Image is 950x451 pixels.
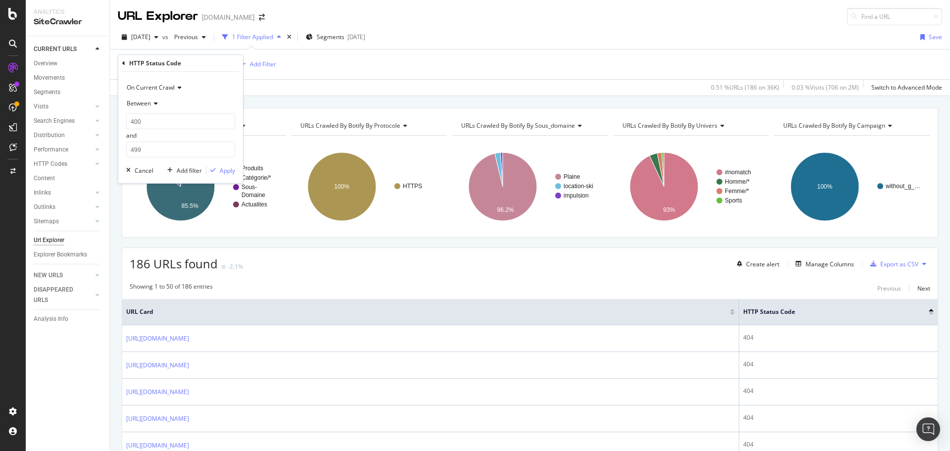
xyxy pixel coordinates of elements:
[746,260,779,268] div: Create alert
[806,260,854,268] div: Manage Columns
[817,183,833,190] text: 100%
[34,87,60,98] div: Segments
[34,285,84,305] div: DISAPPEARED URLS
[241,174,271,181] text: Catégorie/*
[126,334,189,344] a: [URL][DOMAIN_NAME]
[259,14,265,21] div: arrow-right-arrow-left
[130,255,218,272] span: 186 URLs found
[34,130,65,141] div: Distribution
[118,8,198,25] div: URL Explorer
[34,101,48,112] div: Visits
[847,8,942,25] input: Find a URL
[34,202,93,212] a: Outlinks
[34,130,93,141] a: Distribution
[880,260,918,268] div: Export as CSV
[743,413,934,422] div: 404
[743,440,934,449] div: 404
[130,144,285,230] svg: A chart.
[127,83,175,92] span: On Current Crawl
[218,29,285,45] button: 1 Filter Applied
[126,441,189,451] a: [URL][DOMAIN_NAME]
[34,159,67,169] div: HTTP Codes
[783,121,885,130] span: URLs Crawled By Botify By campaign
[452,144,607,230] div: A chart.
[34,159,93,169] a: HTTP Codes
[300,121,400,130] span: URLs Crawled By Botify By protocole
[182,202,198,209] text: 85.5%
[162,33,170,41] span: vs
[126,414,189,424] a: [URL][DOMAIN_NAME]
[34,44,93,54] a: CURRENT URLS
[163,165,202,175] button: Add filter
[929,33,942,41] div: Save
[613,144,768,230] svg: A chart.
[241,184,257,191] text: Sous-
[34,16,101,28] div: SiteCrawler
[743,307,914,316] span: HTTP Status Code
[34,73,65,83] div: Movements
[347,33,365,41] div: [DATE]
[34,101,93,112] a: Visits
[792,83,859,92] div: 0.03 % Visits ( 706 on 2M )
[232,33,273,41] div: 1 Filter Applied
[126,113,235,157] div: and
[917,284,930,293] div: Next
[34,314,102,324] a: Analysis Info
[126,387,189,397] a: [URL][DOMAIN_NAME]
[34,188,93,198] a: Inlinks
[34,270,93,281] a: NEW URLS
[792,258,854,270] button: Manage Columns
[237,58,276,70] button: Add Filter
[34,145,93,155] a: Performance
[34,235,102,246] a: Url Explorer
[34,8,101,16] div: Analytics
[725,178,750,185] text: Homme/*
[725,197,742,204] text: Sports
[34,202,55,212] div: Outlinks
[34,116,75,126] div: Search Engines
[743,387,934,396] div: 404
[866,256,918,272] button: Export as CSV
[34,173,102,184] a: Content
[202,12,255,22] div: [DOMAIN_NAME]
[781,118,921,134] h4: URLs Crawled By Botify By campaign
[241,201,267,208] text: Actualites
[122,165,153,175] button: Cancel
[34,250,87,260] div: Explorer Bookmarks
[130,282,213,294] div: Showing 1 to 50 of 186 entries
[774,144,929,230] svg: A chart.
[291,144,446,230] svg: A chart.
[877,282,901,294] button: Previous
[206,165,235,175] button: Apply
[34,58,102,69] a: Overview
[725,169,751,176] text: #nomatch
[885,183,920,190] text: without_g_…
[334,183,349,190] text: 100%
[34,116,93,126] a: Search Engines
[461,121,575,130] span: URLs Crawled By Botify By sous_domaine
[302,29,369,45] button: Segments[DATE]
[916,417,940,441] div: Open Intercom Messenger
[34,87,102,98] a: Segments
[403,183,422,190] text: HTTPS
[917,282,930,294] button: Next
[34,216,59,227] div: Sitemaps
[34,188,51,198] div: Inlinks
[663,206,675,213] text: 93%
[298,118,438,134] h4: URLs Crawled By Botify By protocole
[127,99,151,107] span: Between
[564,192,589,199] text: impulsion
[743,333,934,342] div: 404
[34,270,63,281] div: NEW URLS
[317,33,344,41] span: Segments
[126,307,727,316] span: URL Card
[34,173,55,184] div: Content
[34,235,64,246] div: Url Explorer
[34,285,93,305] a: DISAPPEARED URLS
[564,183,593,190] text: location-ski
[916,29,942,45] button: Save
[170,33,198,41] span: Previous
